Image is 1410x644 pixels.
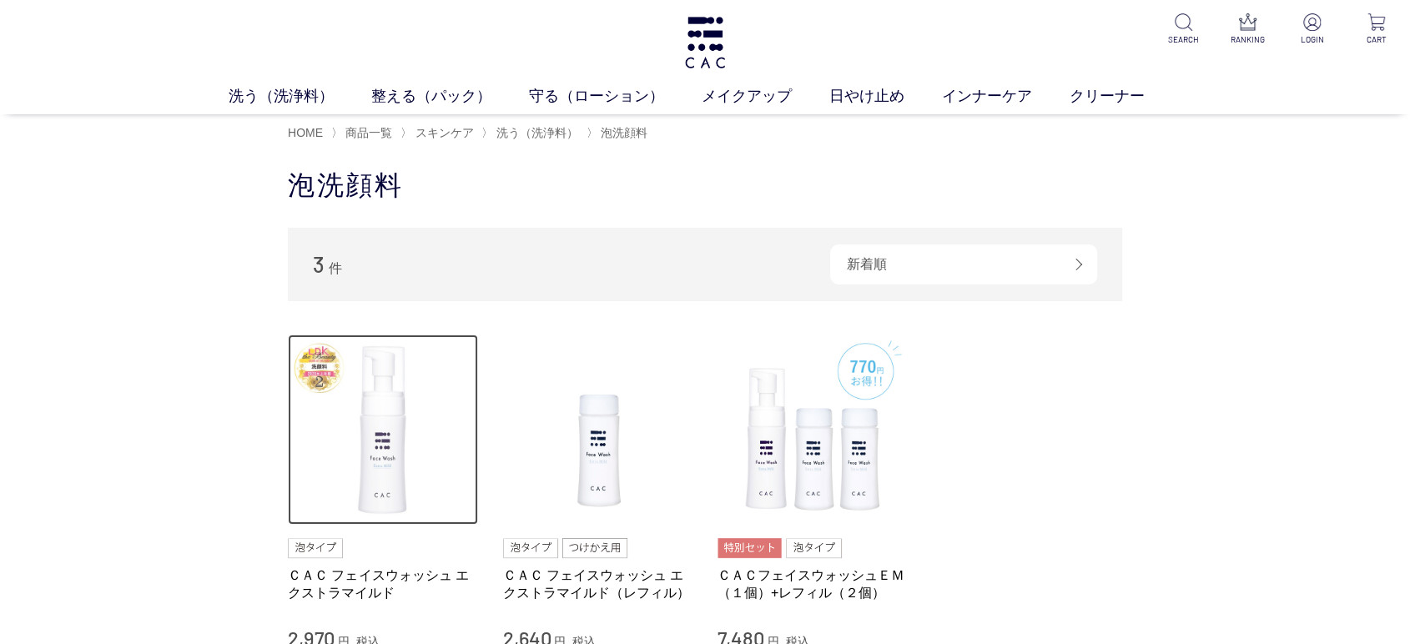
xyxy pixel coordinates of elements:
a: CART [1356,13,1397,46]
a: ＣＡＣ フェイスウォッシュ エクストラマイルド [288,566,478,602]
div: 新着順 [830,244,1097,284]
img: 特別セット [718,538,782,558]
a: LOGIN [1292,13,1332,46]
a: 整える（パック） [371,85,529,108]
img: 泡タイプ [288,538,343,558]
p: CART [1356,33,1397,46]
a: RANKING [1227,13,1268,46]
a: 泡洗顔料 [597,126,647,139]
img: ＣＡＣ フェイスウォッシュ エクストラマイルド [288,335,478,525]
a: インナーケア [942,85,1070,108]
a: ＣＡＣ フェイスウォッシュ エクストラマイルド（レフィル） [503,566,693,602]
img: logo_orange.svg [27,27,40,40]
p: LOGIN [1292,33,1332,46]
span: 泡洗顔料 [601,126,647,139]
a: 日やけ止め [829,85,942,108]
a: ＣＡＣフェイスウォッシュＥＭ（１個）+レフィル（２個） [718,566,908,602]
p: SEARCH [1163,33,1204,46]
p: RANKING [1227,33,1268,46]
div: ドメイン: [DOMAIN_NAME] [43,43,193,58]
div: キーワード流入 [194,100,269,111]
a: 洗う（洗浄料） [493,126,578,139]
li: 〉 [586,125,652,141]
a: SEARCH [1163,13,1204,46]
img: website_grey.svg [27,43,40,58]
span: 件 [328,261,341,275]
img: 泡タイプ [786,538,841,558]
img: tab_domain_overview_orange.svg [57,98,70,112]
li: 〉 [330,125,396,141]
span: スキンケア [415,126,474,139]
span: 商品一覧 [345,126,392,139]
a: メイクアップ [702,85,829,108]
img: ＣＡＣ フェイスウォッシュ エクストラマイルド（レフィル） [503,335,693,525]
a: 洗う（洗浄料） [229,85,371,108]
a: スキンケア [412,126,474,139]
a: 守る（ローション） [529,85,702,108]
img: つけかえ用 [562,538,627,558]
div: v 4.0.25 [47,27,82,40]
img: ＣＡＣフェイスウォッシュＥＭ（１個）+レフィル（２個） [718,335,908,525]
li: 〉 [481,125,582,141]
span: 3 [313,251,325,277]
img: 泡タイプ [503,538,558,558]
div: ドメイン概要 [75,100,139,111]
a: クリーナー [1070,85,1182,108]
span: 洗う（洗浄料） [496,126,578,139]
a: 商品一覧 [342,126,392,139]
a: HOME [288,126,323,139]
img: tab_keywords_by_traffic_grey.svg [175,98,189,112]
li: 〉 [400,125,478,141]
img: logo [682,17,728,68]
h1: 泡洗顔料 [288,168,1122,204]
